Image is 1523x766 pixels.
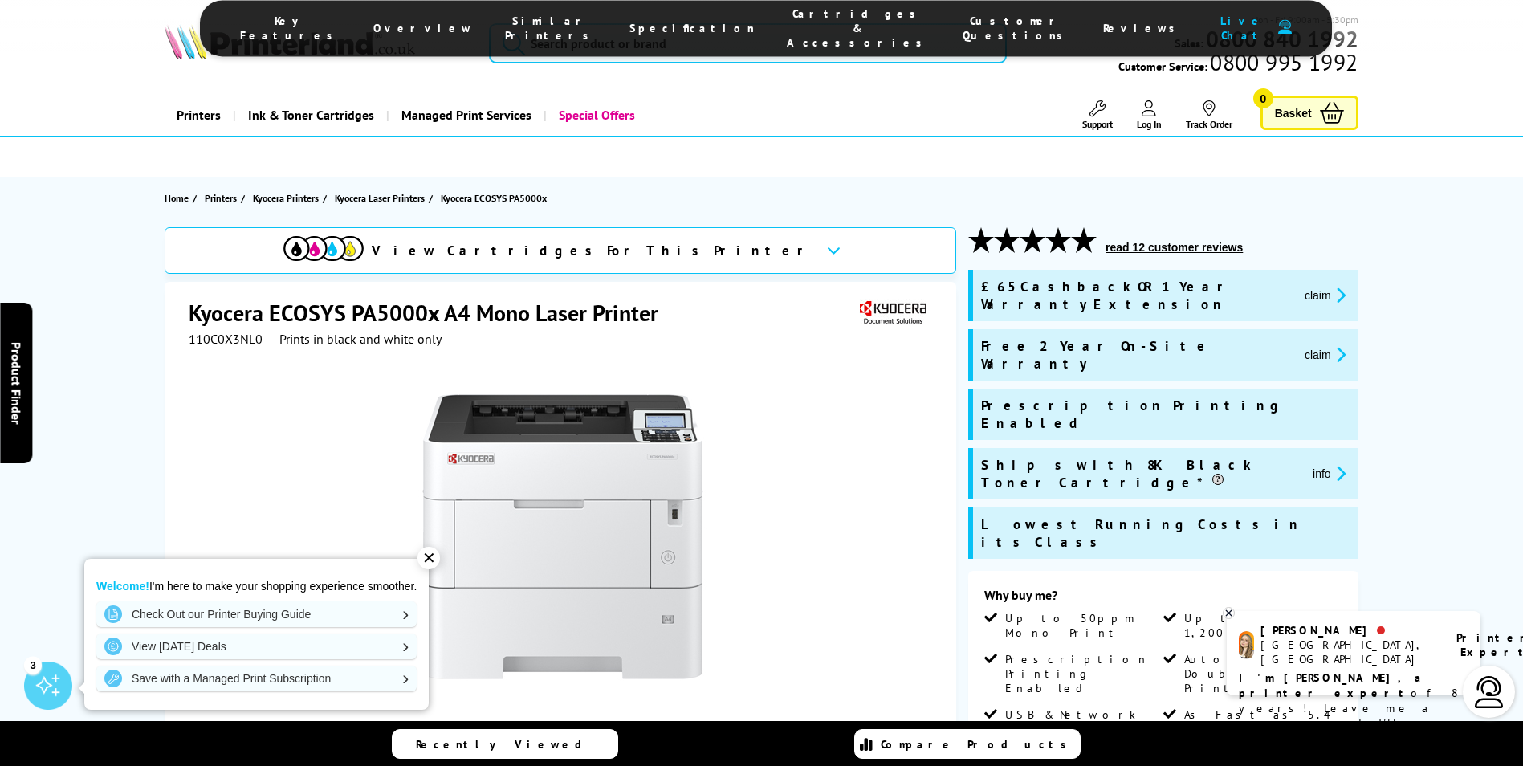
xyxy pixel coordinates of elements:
[1207,55,1358,70] span: 0800 995 1992
[1203,31,1358,47] a: 0800 840 1992
[165,24,415,59] img: Printerland Logo
[544,95,647,136] a: Special Offers
[1175,35,1203,51] span: Sales:
[981,456,1300,491] span: Ships with 8K Black Toner Cartridge*
[1137,100,1162,130] a: Log In
[1005,611,1159,640] span: Up to 50ppm Mono Print
[96,666,417,691] a: Save with a Managed Print Subscription
[856,298,930,328] img: Kyocera
[1137,118,1162,130] span: Log In
[981,337,1292,373] span: Free 2 Year On-Site Warranty
[233,95,386,136] a: Ink & Toner Cartridges
[1260,623,1436,638] div: [PERSON_NAME]
[1118,55,1358,74] span: Customer Service:
[1206,24,1358,54] b: 0800 840 1992
[1186,100,1232,130] a: Track Order
[1260,96,1358,130] a: Basket 0
[8,342,24,425] span: Product Finder
[1082,118,1113,130] span: Support
[984,587,1342,611] div: Why buy me?
[1082,100,1113,130] a: Support
[1239,670,1426,700] b: I'm [PERSON_NAME], a printer expert
[386,95,544,136] a: Managed Print Services
[96,580,149,593] strong: Welcome!
[283,236,364,261] img: cmyk-icon.svg
[1260,638,1436,666] div: [GEOGRAPHIC_DATA], [GEOGRAPHIC_DATA]
[205,189,241,206] a: Printers
[417,547,440,569] div: ✕
[1239,631,1254,659] img: amy-livechat.png
[96,579,417,593] p: I'm here to make your shopping experience smoother.
[405,379,720,694] img: Kyocera ECOSYS PA5000x
[981,278,1292,313] span: £65 Cashback OR 1 Year Warranty Extension
[1308,464,1350,483] button: promo-description
[335,189,429,206] a: Kyocera Laser Printers
[248,95,374,136] span: Ink & Toner Cartridges
[335,189,425,206] span: Kyocera Laser Printers
[1473,676,1505,708] img: user-headset-light.svg
[165,189,189,206] span: Home
[24,656,42,674] div: 3
[1251,12,1358,27] span: Mon - Fri 9:00am - 5:30pm
[1101,240,1248,255] button: read 12 customer reviews
[1300,286,1350,304] button: promo-description
[189,298,674,328] h1: Kyocera ECOSYS PA5000x A4 Mono Laser Printer
[1005,707,1136,722] span: USB & Network
[96,634,417,659] a: View [DATE] Deals
[165,24,469,63] a: Printerland Logo
[981,515,1350,551] span: Lowest Running Costs in its Class
[1184,707,1338,751] span: As Fast as 5.4 Seconds First page
[1300,345,1350,364] button: promo-description
[253,189,319,206] span: Kyocera Printers
[165,95,233,136] a: Printers
[854,729,1081,759] a: Compare Products
[165,189,193,206] a: Home
[372,242,813,259] span: View Cartridges For This Printer
[416,737,598,752] span: Recently Viewed
[96,601,417,627] a: Check Out our Printer Buying Guide
[189,331,263,347] span: 110C0X3NL0
[253,189,323,206] a: Kyocera Printers
[392,729,618,759] a: Recently Viewed
[1184,611,1338,640] span: Up to 1,200 x 1,200 dpi Print
[205,189,237,206] span: Printers
[1253,88,1273,108] span: 0
[279,331,442,347] i: Prints in black and white only
[441,192,547,204] span: Kyocera ECOSYS PA5000x
[1239,670,1468,747] p: of 8 years! Leave me a message and I'll respond ASAP
[1005,652,1159,695] span: Prescription Printing Enabled
[1184,652,1338,695] span: Automatic Double Sided Printing
[881,737,1075,752] span: Compare Products
[489,23,1007,63] input: Search product or brand
[981,397,1350,432] span: Prescription Printing Enabled
[1275,102,1312,124] span: Basket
